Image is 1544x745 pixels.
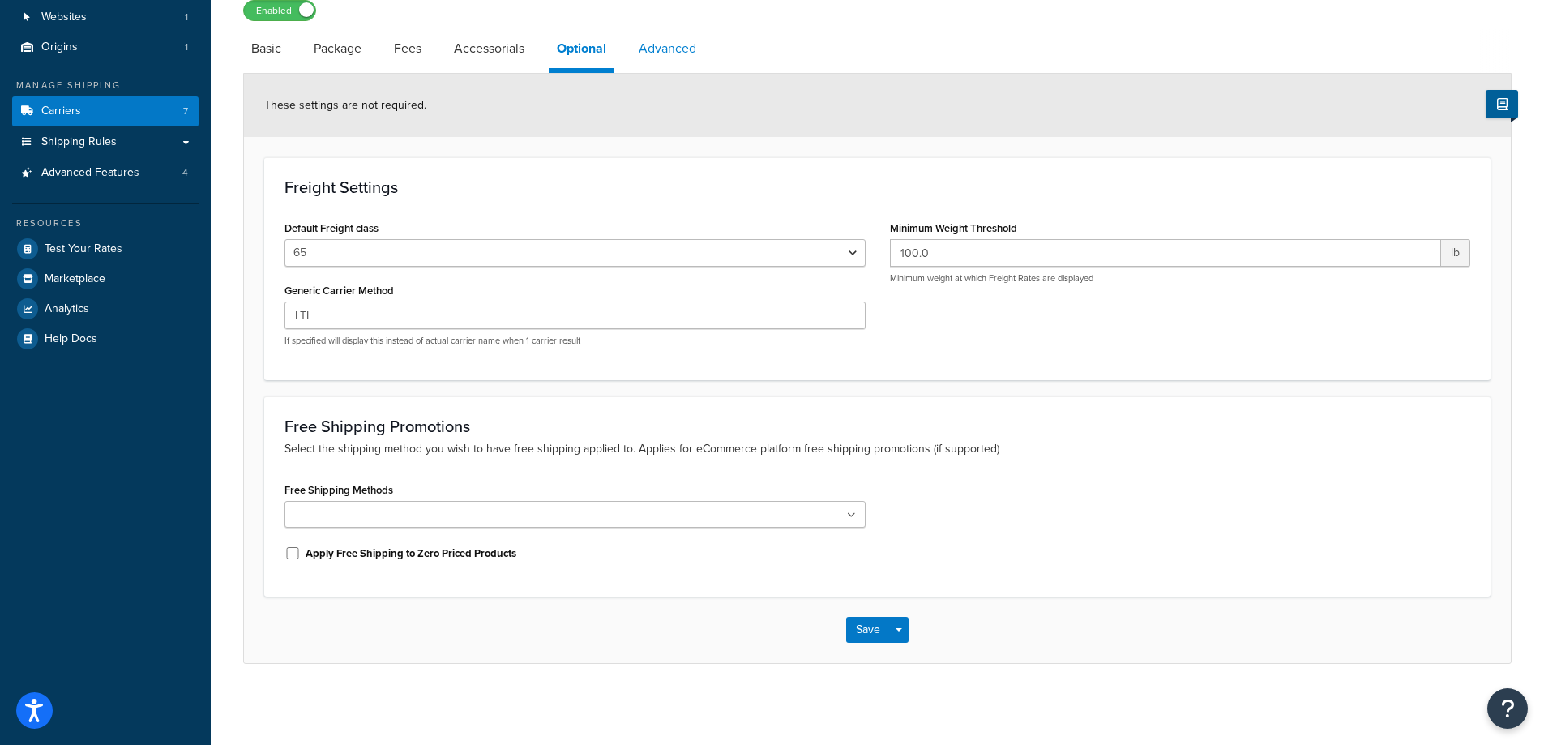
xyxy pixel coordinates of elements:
[185,41,188,54] span: 1
[284,178,1470,196] h3: Freight Settings
[182,166,188,180] span: 4
[12,216,199,230] div: Resources
[306,29,370,68] a: Package
[264,96,426,113] span: These settings are not required.
[185,11,188,24] span: 1
[45,272,105,286] span: Marketplace
[284,484,393,496] label: Free Shipping Methods
[12,2,199,32] a: Websites1
[41,105,81,118] span: Carriers
[386,29,430,68] a: Fees
[12,264,199,293] a: Marketplace
[12,2,199,32] li: Websites
[890,222,1017,234] label: Minimum Weight Threshold
[12,234,199,263] a: Test Your Rates
[41,166,139,180] span: Advanced Features
[45,332,97,346] span: Help Docs
[890,272,1471,285] p: Minimum weight at which Freight Rates are displayed
[41,135,117,149] span: Shipping Rules
[41,41,78,54] span: Origins
[12,96,199,126] li: Carriers
[12,32,199,62] a: Origins1
[1487,688,1528,729] button: Open Resource Center
[284,222,379,234] label: Default Freight class
[549,29,614,73] a: Optional
[244,1,315,20] label: Enabled
[45,302,89,316] span: Analytics
[284,417,1470,435] h3: Free Shipping Promotions
[446,29,532,68] a: Accessorials
[12,127,199,157] a: Shipping Rules
[284,440,1470,458] p: Select the shipping method you wish to have free shipping applied to. Applies for eCommerce platf...
[12,294,199,323] a: Analytics
[12,32,199,62] li: Origins
[846,617,890,643] button: Save
[284,335,866,347] p: If specified will display this instead of actual carrier name when 1 carrier result
[12,79,199,92] div: Manage Shipping
[12,158,199,188] a: Advanced Features4
[1441,239,1470,267] span: lb
[243,29,289,68] a: Basic
[306,546,516,561] label: Apply Free Shipping to Zero Priced Products
[631,29,704,68] a: Advanced
[1486,90,1518,118] button: Show Help Docs
[45,242,122,256] span: Test Your Rates
[12,324,199,353] a: Help Docs
[12,158,199,188] li: Advanced Features
[41,11,87,24] span: Websites
[284,285,394,297] label: Generic Carrier Method
[12,96,199,126] a: Carriers7
[183,105,188,118] span: 7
